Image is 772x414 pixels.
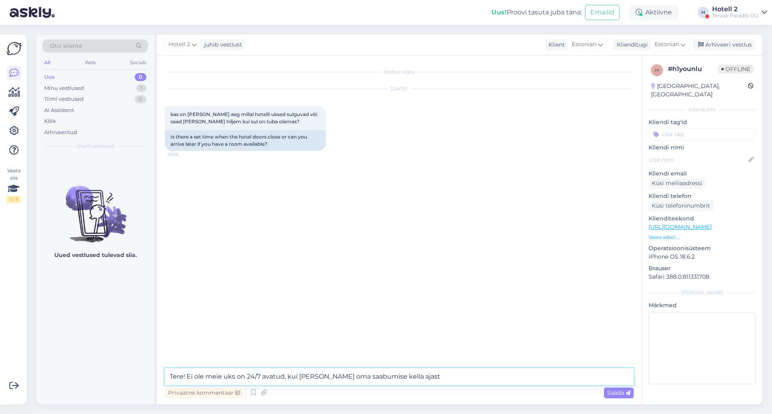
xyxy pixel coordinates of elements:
[712,6,767,19] a: Hotell 2Tervise Paradiis OÜ
[649,223,712,230] a: [URL][DOMAIN_NAME]
[6,167,21,203] div: Vaata siia
[693,39,755,50] div: Arhiveeri vestlus
[649,253,756,261] p: iPhone OS 18.6.2
[165,85,634,92] div: [DATE]
[607,389,630,396] span: Saada
[44,95,84,103] div: Tiimi vestlused
[43,57,52,68] div: All
[491,8,507,16] b: Uus!
[649,264,756,273] p: Brauser
[54,251,137,259] p: Uued vestlused tulevad siia.
[44,117,56,125] div: Kõik
[718,65,754,73] span: Offline
[165,387,243,398] div: Privaatne kommentaar
[649,200,713,211] div: Küsi telefoninumbrit
[712,12,758,19] div: Tervise Paradiis OÜ
[649,234,756,241] p: Vaata edasi ...
[649,289,756,296] div: [PERSON_NAME]
[655,40,679,49] span: Estonian
[649,155,747,164] input: Lisa nimi
[649,178,706,189] div: Küsi meiliaadressi
[44,106,74,114] div: AI Assistent
[135,95,146,103] div: 0
[168,40,190,49] span: Hotell 2
[649,301,756,310] p: Märkmed
[128,57,148,68] div: Socials
[655,67,659,73] span: h
[649,128,756,140] input: Lisa tag
[165,130,326,151] div: Is there a set time when the hotel doors close or can you arrive later if you have a room available?
[167,151,197,157] span: 20:55
[6,196,21,203] div: 0 / 3
[201,41,242,49] div: juhib vestlust
[44,73,55,81] div: Uus
[585,5,620,20] button: Emailid
[44,128,77,137] div: Arhiveeritud
[83,57,97,68] div: Web
[135,73,146,81] div: 0
[545,41,565,49] div: Klient
[698,7,709,18] div: H
[649,214,756,223] p: Klienditeekond
[649,273,756,281] p: Safari 388.0.811331708
[136,84,146,92] div: 1
[712,6,758,12] div: Hotell 2
[165,68,634,75] div: Vestlus algas
[649,118,756,126] p: Kliendi tag'id
[44,84,84,92] div: Minu vestlused
[668,64,718,74] div: # h1younlu
[651,82,748,99] div: [GEOGRAPHIC_DATA], [GEOGRAPHIC_DATA]
[170,111,318,124] span: kas on [PERSON_NAME] aeg millal hotelli uksed sulguvad või saad [PERSON_NAME] hiljem kui sul on t...
[649,106,756,113] div: Kliendi info
[77,143,114,150] span: Uued vestlused
[50,42,82,50] span: Otsi kliente
[649,169,756,178] p: Kliendi email
[491,8,582,17] div: Proovi tasuta juba täna:
[572,40,596,49] span: Estonian
[649,143,756,152] p: Kliendi nimi
[649,244,756,253] p: Operatsioonisüsteem
[165,368,634,385] textarea: Tere! Ei ole meie uks on 24/7 avatud, kui [PERSON_NAME] oma saabumise kella ajast
[6,41,22,56] img: Askly Logo
[629,5,678,20] div: Aktiivne
[36,171,154,244] img: No chats
[614,41,648,49] div: Klienditugi
[649,192,756,200] p: Kliendi telefon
